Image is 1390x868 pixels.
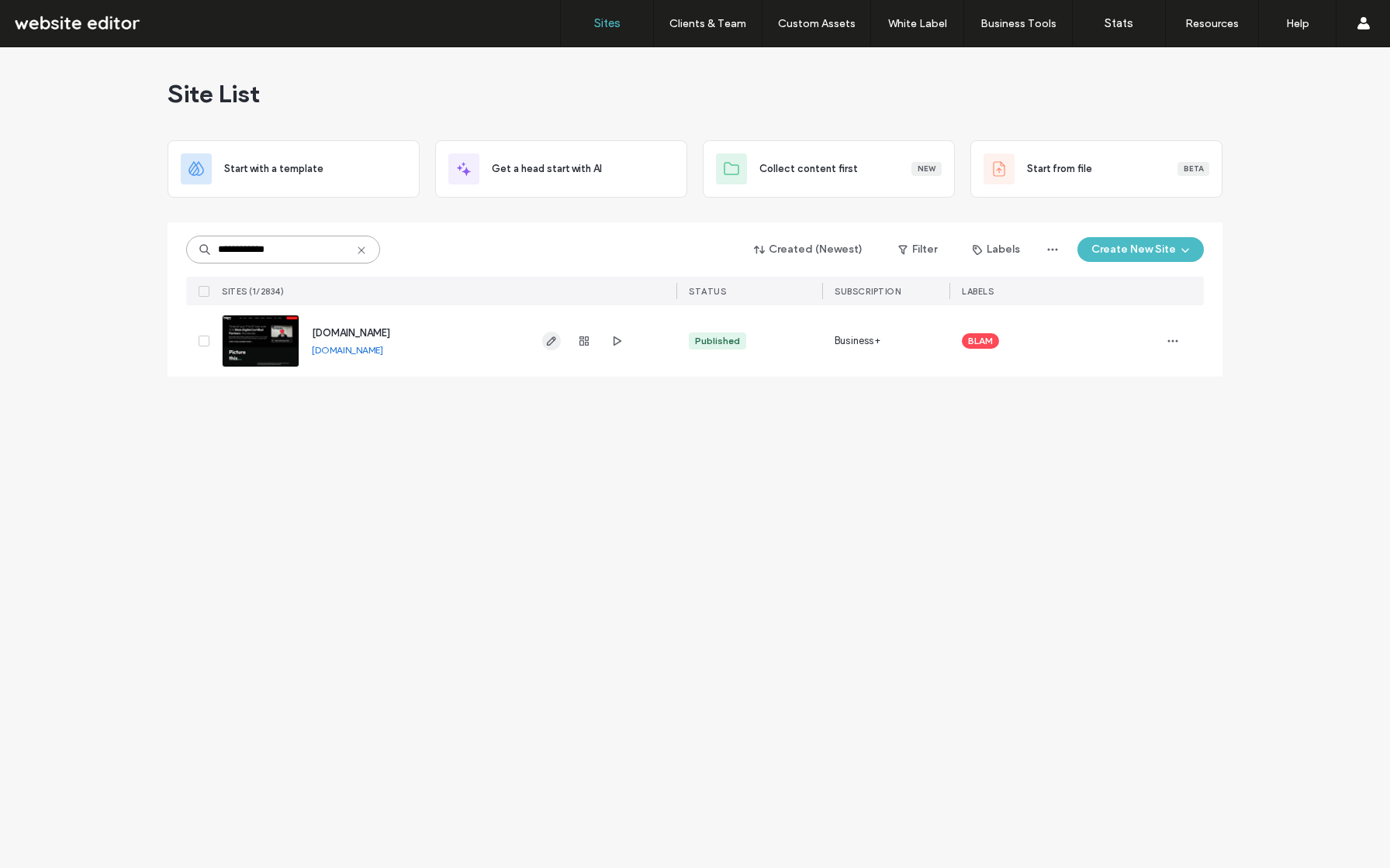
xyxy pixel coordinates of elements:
[224,161,323,177] span: Start with a template
[835,333,880,349] span: Business+
[835,286,901,297] span: SUBSCRIPTION
[222,286,284,297] span: SITES (1/2834)
[1105,16,1133,30] label: Stats
[703,140,955,198] div: Collect content firstNew
[168,78,260,109] span: Site List
[959,237,1034,262] button: Labels
[435,140,687,198] div: Get a head start with AI
[911,162,942,176] div: New
[168,140,420,198] div: Start with a template
[312,327,390,339] a: [DOMAIN_NAME]
[36,11,67,25] span: Help
[1185,17,1239,30] label: Resources
[594,16,621,30] label: Sites
[312,344,383,356] a: [DOMAIN_NAME]
[970,140,1222,198] div: Start from fileBeta
[492,161,602,177] span: Get a head start with AI
[962,286,994,297] span: LABELS
[689,286,726,297] span: STATUS
[888,17,947,30] label: White Label
[741,237,877,262] button: Created (Newest)
[778,17,856,30] label: Custom Assets
[695,334,740,348] div: Published
[1027,161,1092,177] span: Start from file
[980,17,1056,30] label: Business Tools
[968,334,993,348] span: BLAM
[669,17,746,30] label: Clients & Team
[759,161,858,177] span: Collect content first
[883,237,953,262] button: Filter
[1286,17,1309,30] label: Help
[1177,162,1209,176] div: Beta
[1077,237,1204,262] button: Create New Site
